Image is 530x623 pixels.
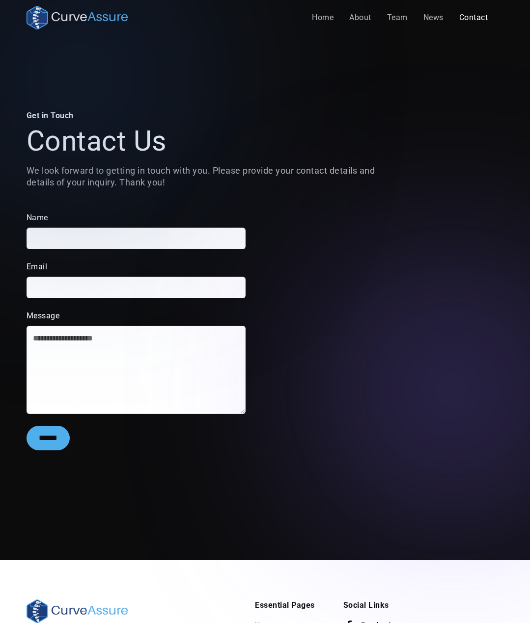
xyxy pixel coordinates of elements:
a: home [27,6,128,29]
a: Home [304,8,341,27]
p: We look forward to getting in touch with you. Please provide your contact details and details of ... [27,165,404,188]
div: Get in Touch [27,110,404,122]
div: Essential Pages [255,599,315,611]
a: Contact [451,8,496,27]
a: Team [379,8,416,27]
label: Message [27,310,246,322]
label: Name [27,212,246,224]
label: Email [27,261,246,273]
a: About [341,8,379,27]
a: News [416,8,451,27]
h1: Contact Us [27,126,404,157]
div: Social Links [343,599,389,611]
form: Contact 11 Form [27,212,246,450]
